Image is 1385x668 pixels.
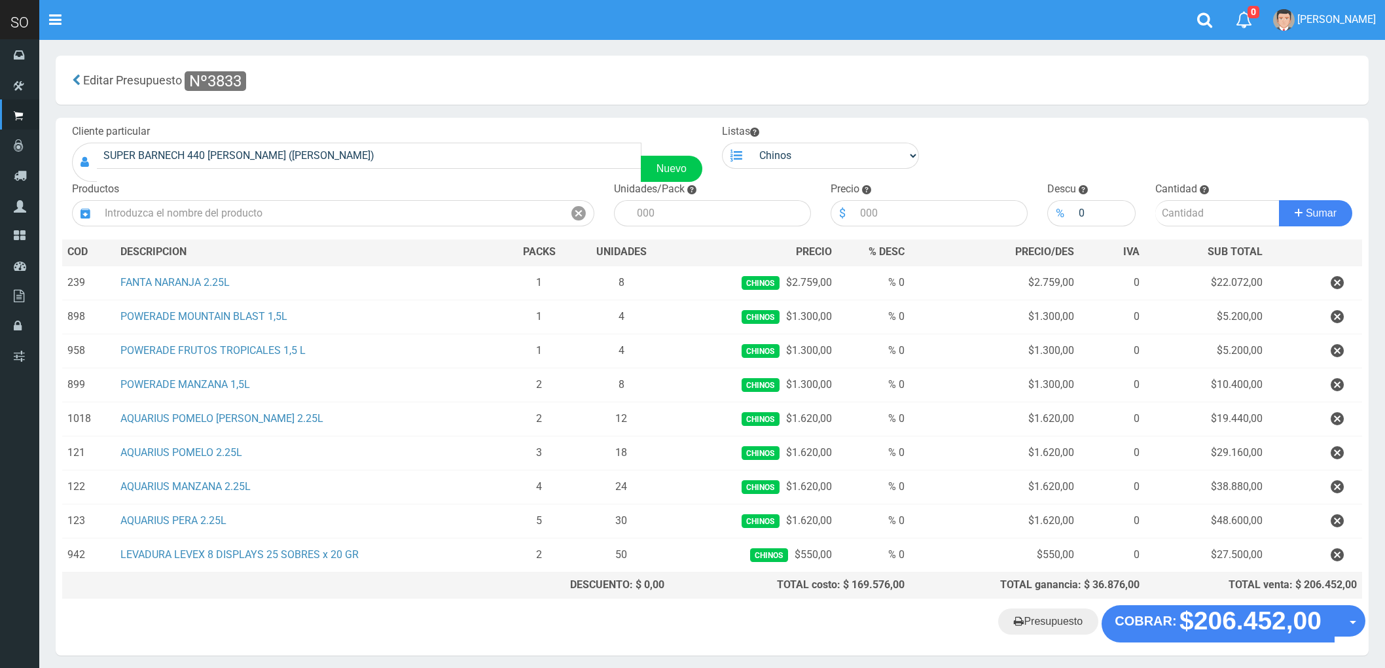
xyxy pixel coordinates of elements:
[505,300,573,334] td: 1
[910,538,1079,572] td: $550,00
[62,266,115,300] td: 239
[1079,300,1145,334] td: 0
[910,402,1079,436] td: $1.620,00
[670,334,837,368] td: $1.300,00
[120,548,359,561] a: LEVADURA LEVEX 8 DISPLAYS 25 SOBRES x 20 GR
[670,266,837,300] td: $2.759,00
[1248,6,1259,18] span: 0
[505,504,573,538] td: 5
[1145,300,1268,334] td: $5.200,00
[505,470,573,504] td: 4
[62,538,115,572] td: 942
[670,504,837,538] td: $1.620,00
[573,300,670,334] td: 4
[1279,200,1352,226] button: Sumar
[1145,504,1268,538] td: $48.600,00
[62,504,115,538] td: 123
[837,266,910,300] td: % 0
[505,538,573,572] td: 2
[910,334,1079,368] td: $1.300,00
[505,334,573,368] td: 1
[120,514,226,527] a: AQUARIUS PERA 2.25L
[62,300,115,334] td: 898
[1145,402,1268,436] td: $19.440,00
[910,368,1079,402] td: $1.300,00
[120,378,250,391] a: POWERADE MANZANA 1,5L
[1079,504,1145,538] td: 0
[1145,436,1268,470] td: $29.160,00
[742,480,779,494] span: Chinos
[670,402,837,436] td: $1.620,00
[1047,182,1076,197] label: Descu
[1145,368,1268,402] td: $10.400,00
[1306,207,1337,219] span: Sumar
[115,239,505,266] th: DES
[910,266,1079,300] td: $2.759,00
[1079,334,1145,368] td: 0
[1179,607,1322,635] strong: $206.452,00
[869,245,905,258] span: % DESC
[1208,245,1263,260] span: SUB TOTAL
[72,182,119,197] label: Productos
[750,548,787,562] span: Chinos
[120,276,230,289] a: FANTA NARANJA 2.25L
[675,578,905,593] div: TOTAL costo: $ 169.576,00
[1079,266,1145,300] td: 0
[910,300,1079,334] td: $1.300,00
[910,470,1079,504] td: $1.620,00
[1145,266,1268,300] td: $22.072,00
[1079,538,1145,572] td: 0
[854,200,1028,226] input: 000
[1145,470,1268,504] td: $38.880,00
[573,368,670,402] td: 8
[837,300,910,334] td: % 0
[120,480,251,493] a: AQUARIUS MANZANA 2.25L
[837,538,910,572] td: % 0
[796,245,832,260] span: PRECIO
[62,239,115,266] th: COD
[1123,245,1140,258] span: IVA
[1079,436,1145,470] td: 0
[120,446,242,459] a: AQUARIUS POMELO 2.25L
[72,124,150,139] label: Cliente particular
[1155,200,1280,226] input: Cantidad
[505,368,573,402] td: 2
[837,504,910,538] td: % 0
[1150,578,1357,593] div: TOTAL venta: $ 206.452,00
[120,344,306,357] a: POWERADE FRUTOS TROPICALES 1,5 L
[742,514,779,528] span: Chinos
[831,182,859,197] label: Precio
[742,378,779,392] span: Chinos
[670,538,837,572] td: $550,00
[837,470,910,504] td: % 0
[1079,470,1145,504] td: 0
[837,334,910,368] td: % 0
[120,310,287,323] a: POWERADE MOUNTAIN BLAST 1,5L
[573,504,670,538] td: 30
[837,402,910,436] td: % 0
[722,124,759,139] label: Listas
[837,436,910,470] td: % 0
[670,300,837,334] td: $1.300,00
[1015,245,1074,258] span: PRECIO/DES
[505,266,573,300] td: 1
[1145,334,1268,368] td: $5.200,00
[1079,402,1145,436] td: 0
[1047,200,1072,226] div: %
[573,402,670,436] td: 12
[573,266,670,300] td: 8
[742,446,779,460] span: Chinos
[910,504,1079,538] td: $1.620,00
[1297,13,1376,26] span: [PERSON_NAME]
[614,182,685,197] label: Unidades/Pack
[837,368,910,402] td: % 0
[1079,368,1145,402] td: 0
[505,436,573,470] td: 3
[139,245,187,258] span: CRIPCION
[511,578,664,593] div: DESCUENTO: $ 0,00
[1155,182,1197,197] label: Cantidad
[1145,538,1268,572] td: $27.500,00
[1102,605,1335,642] button: COBRAR: $206.452,00
[505,402,573,436] td: 2
[742,276,779,290] span: Chinos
